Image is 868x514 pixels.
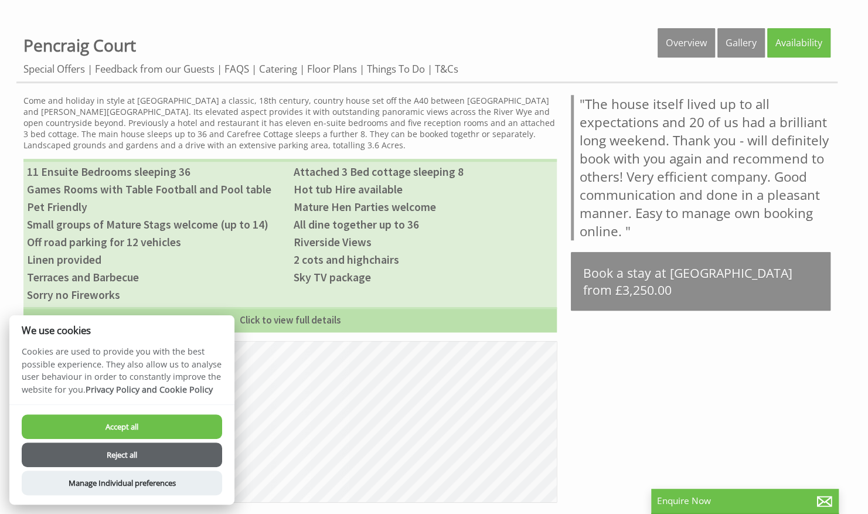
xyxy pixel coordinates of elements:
li: Mature Hen Parties welcome [290,198,557,216]
li: Hot tub Hire available [290,181,557,198]
button: Reject all [22,442,222,467]
li: Pet Friendly [23,198,290,216]
a: Overview [658,28,715,57]
a: Pencraig Court [23,34,136,56]
a: Feedback from our Guests [95,62,215,76]
p: Cookies are used to provide you with the best possible experience. They also allow us to analyse ... [9,345,234,404]
a: Book a stay at [GEOGRAPHIC_DATA] from £3,250.00 [571,252,830,311]
a: T&Cs [435,62,458,76]
li: Sky TV package [290,268,557,286]
a: Click to view full details [23,307,557,332]
a: Availability [767,28,830,57]
button: Accept all [22,414,222,439]
p: Come and holiday in style at [GEOGRAPHIC_DATA] a classic, 18th century, country house set off the... [23,95,557,151]
p: Enquire Now [657,495,833,507]
li: Small groups of Mature Stags welcome (up to 14) [23,216,290,233]
a: Catering [259,62,297,76]
li: Attached 3 Bed cottage sleeping 8 [290,163,557,181]
a: Gallery [717,28,765,57]
li: Terraces and Barbecue [23,268,290,286]
li: Linen provided [23,251,290,268]
li: Sorry no Fireworks [23,286,290,304]
li: Riverside Views [290,233,557,251]
a: Things To Do [367,62,425,76]
a: Privacy Policy and Cookie Policy [86,384,213,395]
a: FAQS [224,62,249,76]
li: 11 Ensuite Bedrooms sleeping 36 [23,163,290,181]
li: 2 cots and highchairs [290,251,557,268]
a: Special Offers [23,62,85,76]
li: Games Rooms with Table Football and Pool table [23,181,290,198]
li: All dine together up to 36 [290,216,557,233]
button: Manage Individual preferences [22,471,222,495]
li: Off road parking for 12 vehicles [23,233,290,251]
canvas: Map [23,341,557,502]
a: Floor Plans [307,62,357,76]
h2: We use cookies [9,325,234,336]
blockquote: "The house itself lived up to all expectations and 20 of us had a brilliant long weekend. Thank y... [571,95,830,240]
